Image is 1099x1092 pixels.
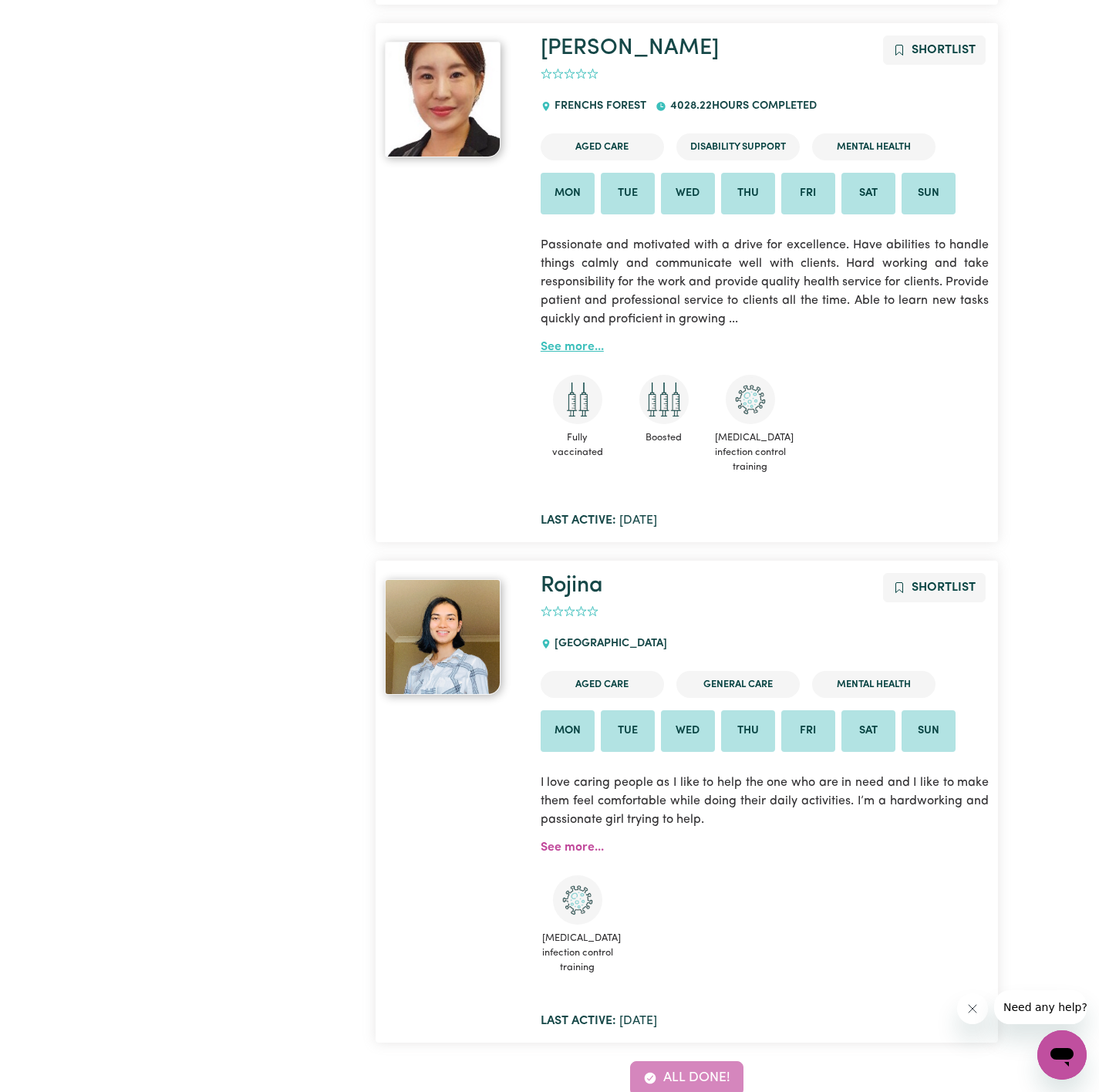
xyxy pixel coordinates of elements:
span: [DATE] [541,514,657,527]
img: View Rojina's profile [385,579,501,695]
img: CS Academy: COVID-19 Infection Control Training course completed [726,375,775,424]
li: Available on Tue [601,710,655,752]
a: Rojina [385,579,522,695]
li: Aged Care [541,133,664,160]
iframe: Close message [957,993,988,1024]
span: Boosted [627,424,701,451]
span: Shortlist [912,44,976,56]
li: Available on Fri [781,173,835,214]
li: Available on Wed [661,173,715,214]
div: FRENCHS FOREST [541,86,656,127]
li: Available on Mon [541,173,595,214]
a: See more... [541,841,604,854]
button: Add to shortlist [883,35,986,65]
span: Shortlist [912,581,976,594]
li: Available on Mon [541,710,595,752]
iframe: Message from company [994,990,1087,1024]
img: CS Academy: COVID-19 Infection Control Training course completed [553,875,602,925]
b: Last active: [541,1015,616,1027]
li: Mental Health [812,133,935,160]
img: Care and support worker has received 2 doses of COVID-19 vaccine [553,375,602,424]
div: add rating by typing an integer from 0 to 5 or pressing arrow keys [541,603,598,621]
li: Available on Sun [902,710,956,752]
p: Passionate and motivated with a drive for excellence. Have abilities to handle things calmly and ... [541,227,989,338]
a: Rojina [541,575,603,597]
li: Available on Sun [902,173,956,214]
li: Aged Care [541,671,664,698]
p: I love caring people as I like to help the one who are in need and I like to make them feel comfo... [541,764,989,838]
li: General Care [676,671,800,698]
li: Mental Health [812,671,935,698]
li: Available on Sat [841,173,895,214]
li: Available on Fri [781,710,835,752]
a: See more... [541,341,604,353]
div: [GEOGRAPHIC_DATA] [541,623,676,665]
div: 4028.22 hours completed [656,86,825,127]
span: [MEDICAL_DATA] infection control training [541,925,615,982]
li: Disability Support [676,133,800,160]
li: Available on Thu [721,173,775,214]
a: Jin [385,42,522,157]
li: Available on Tue [601,173,655,214]
a: [PERSON_NAME] [541,37,719,59]
li: Available on Wed [661,710,715,752]
b: Last active: [541,514,616,527]
li: Available on Thu [721,710,775,752]
img: Care and support worker has received booster dose of COVID-19 vaccination [639,375,689,424]
div: Care and support worker has received booster dose of [MEDICAL_DATA] vaccination [587,475,741,546]
span: Fully vaccinated [541,424,615,466]
button: Add to shortlist [883,573,986,602]
img: View Jin's profile [385,42,501,157]
div: add rating by typing an integer from 0 to 5 or pressing arrow keys [541,66,598,83]
li: Available on Sat [841,710,895,752]
span: [MEDICAL_DATA] infection control training [713,424,787,481]
span: [DATE] [541,1015,657,1027]
iframe: Button to launch messaging window [1037,1030,1087,1080]
span: Need any help? [9,11,93,23]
